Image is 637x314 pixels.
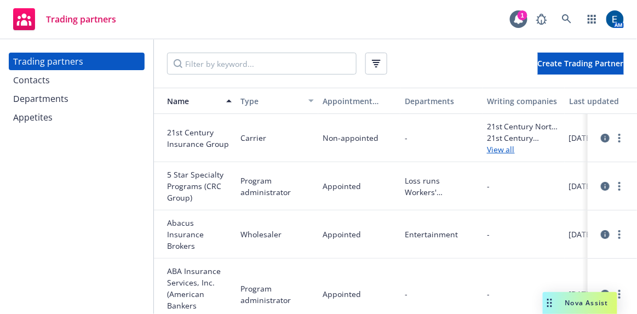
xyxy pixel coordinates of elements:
[581,8,603,30] a: Switch app
[569,288,594,300] span: [DATE]
[236,88,318,114] button: Type
[323,288,361,300] span: Appointed
[240,283,314,306] span: Program administrator
[606,10,624,28] img: photo
[538,53,624,75] button: Create Trading Partner
[9,71,145,89] a: Contacts
[9,4,120,35] a: Trading partners
[487,180,490,192] span: -
[405,186,478,198] span: Workers' Compensation
[13,109,53,126] div: Appetites
[543,292,556,314] div: Drag to move
[565,298,609,307] span: Nova Assist
[405,229,478,240] span: Entertainment
[613,132,626,145] a: more
[167,127,232,150] span: 21st Century Insurance Group
[569,180,594,192] span: [DATE]
[487,229,490,240] span: -
[487,144,560,155] a: View all
[46,15,116,24] span: Trading partners
[599,288,612,301] a: circleInformation
[323,132,378,144] span: Non-appointed
[9,53,145,70] a: Trading partners
[318,88,400,114] button: Appointment status
[599,132,612,145] a: circleInformation
[569,132,594,144] span: [DATE]
[167,217,232,252] span: Abacus Insurance Brokers
[240,175,314,198] span: Program administrator
[487,288,490,300] span: -
[543,292,617,314] button: Nova Assist
[400,88,483,114] button: Departments
[13,71,50,89] div: Contacts
[158,95,220,107] div: Name
[613,180,626,193] a: more
[569,95,630,107] div: Last updated
[556,8,578,30] a: Search
[405,95,478,107] div: Departments
[613,288,626,301] a: more
[405,175,478,186] span: Loss runs
[483,88,565,114] button: Writing companies
[167,169,232,203] span: 5 Star Specialty Programs (CRC Group)
[531,8,553,30] a: Report a Bug
[240,132,266,144] span: Carrier
[405,132,408,144] span: -
[487,95,560,107] div: Writing companies
[9,90,145,107] a: Departments
[323,95,396,107] div: Appointment status
[240,229,282,240] span: Wholesaler
[538,58,624,68] span: Create Trading Partner
[405,288,408,300] span: -
[599,228,612,241] a: circleInformation
[599,180,612,193] a: circleInformation
[487,121,560,132] span: 21st Century North America Insurance Company
[613,228,626,241] a: more
[518,10,527,20] div: 1
[323,180,361,192] span: Appointed
[167,53,357,75] input: Filter by keyword...
[9,109,145,126] a: Appetites
[569,229,594,240] span: [DATE]
[323,229,361,240] span: Appointed
[487,132,560,144] span: 21st Century Advantage Insurance Company
[13,90,68,107] div: Departments
[13,53,83,70] div: Trading partners
[154,88,236,114] button: Name
[240,95,302,107] div: Type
